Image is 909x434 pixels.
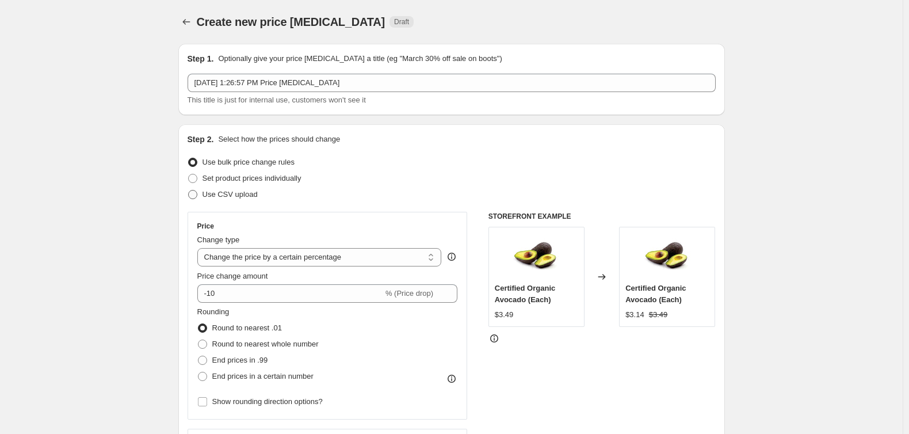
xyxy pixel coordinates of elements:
[188,134,214,145] h2: Step 2.
[212,323,282,332] span: Round to nearest .01
[188,74,716,92] input: 30% off holiday sale
[197,272,268,280] span: Price change amount
[495,309,514,321] div: $3.49
[197,284,383,303] input: -15
[218,53,502,64] p: Optionally give your price [MEDICAL_DATA] a title (eg "March 30% off sale on boots")
[649,309,668,321] strike: $3.49
[218,134,340,145] p: Select how the prices should change
[203,158,295,166] span: Use bulk price change rules
[178,14,194,30] button: Price change jobs
[212,356,268,364] span: End prices in .99
[394,17,409,26] span: Draft
[188,96,366,104] span: This title is just for internal use, customers won't see it
[203,190,258,199] span: Use CSV upload
[203,174,301,182] span: Set product prices individually
[513,233,559,279] img: Avocados__18296_80x.jpg
[488,212,716,221] h6: STOREFRONT EXAMPLE
[644,233,690,279] img: Avocados__18296_80x.jpg
[625,284,686,304] span: Certified Organic Avocado (Each)
[197,16,385,28] span: Create new price [MEDICAL_DATA]
[625,309,644,321] div: $3.14
[385,289,433,298] span: % (Price drop)
[188,53,214,64] h2: Step 1.
[197,307,230,316] span: Rounding
[495,284,555,304] span: Certified Organic Avocado (Each)
[212,397,323,406] span: Show rounding direction options?
[446,251,457,262] div: help
[212,340,319,348] span: Round to nearest whole number
[212,372,314,380] span: End prices in a certain number
[197,235,240,244] span: Change type
[197,222,214,231] h3: Price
